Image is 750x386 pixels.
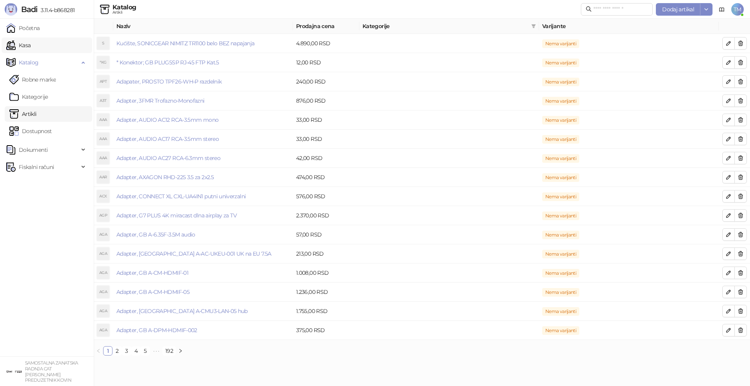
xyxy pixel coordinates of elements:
a: Kasa [6,37,30,53]
li: 2 [112,346,122,356]
td: 1.755,00 RSD [293,302,359,321]
a: Adapter, [GEOGRAPHIC_DATA] A-AC-UKEU-001 UK na EU 7.5A [116,250,271,257]
div: S [97,37,109,50]
td: 4.890,00 RSD [293,34,359,53]
td: 33,00 RSD [293,130,359,149]
li: 4 [131,346,141,356]
span: Nema varijanti [542,135,579,144]
li: 1 [103,346,112,356]
li: Sledeća strana [176,346,185,356]
div: AAA [97,133,109,145]
a: Adapter, GB A-6.35F-3.5M audio [116,231,195,238]
span: Nema varijanti [542,192,579,201]
div: Artikli [112,11,136,14]
li: Sledećih 5 Strana [150,346,162,356]
button: right [176,346,185,356]
a: Dokumentacija [716,3,728,16]
div: AGP [97,209,109,222]
div: AAA [97,152,109,164]
div: ACX [97,190,109,203]
div: AGA [97,228,109,241]
span: Nema varijanti [542,288,579,297]
td: Adapter, GB A-CM-HDMIF-05 [113,283,293,302]
th: Naziv [113,19,293,34]
span: Badi [21,5,37,14]
td: 213,00 RSD [293,244,359,263]
span: Nema varijanti [542,250,579,258]
a: Adapter, AUDIO AC12 RCA-3.5mm mono [116,116,218,123]
img: Logo [5,3,17,16]
li: 192 [162,346,176,356]
td: Adapter, GB A-CMU3-LAN-05 hub [113,302,293,321]
td: 2.370,00 RSD [293,206,359,225]
span: Nema varijanti [542,97,579,105]
span: Katalog [19,55,39,70]
span: Dodaj artikal [662,6,694,13]
td: 1.236,00 RSD [293,283,359,302]
a: Adapter, [GEOGRAPHIC_DATA] A-CMU3-LAN-05 hub [116,308,248,315]
a: Adapter, GB A-CM-HDMIF-05 [116,288,189,295]
a: 1 [104,347,112,355]
div: AGA [97,324,109,336]
span: Nema varijanti [542,78,579,86]
span: TM [731,3,744,16]
a: Adapter, G7 PLUS 4K miracast dlna airplay za TV [116,212,237,219]
a: Adapter, 3FMR Trofazno-Monofazni [116,97,205,104]
a: 192 [163,347,175,355]
img: 64x64-companyLogo-ae27db6e-dfce-48a1-b68e-83471bd1bffd.png [6,364,22,379]
a: Adapter, AXAGON RHD-225 3.5 za 2x2.5 [116,174,214,181]
a: Adapater, PROSTO TPF26-WH-P razdelnik [116,78,221,85]
span: ••• [150,346,162,356]
td: Adapter, CONNECT XL CXL-UA4IN1 putni univerzalni [113,187,293,206]
span: Nema varijanti [542,231,579,239]
span: Nema varijanti [542,173,579,182]
button: Dodaj artikal [656,3,700,16]
span: Nema varijanti [542,116,579,125]
div: APT [97,75,109,88]
span: right [178,349,183,353]
td: * Konektor; GB PLUG5SP RJ-45 FTP Kat.5 [113,53,293,72]
td: 12,00 RSD [293,53,359,72]
a: Kućište, SONICGEAR NIMITZ TR1100 belo BEZ napajanja [116,40,254,47]
td: Adapter, GB A-DPM-HDMIF-002 [113,321,293,340]
td: Adapter, 3FMR Trofazno-Monofazni [113,91,293,110]
span: Nema varijanti [542,269,579,277]
span: 3.11.4-b868281 [37,7,75,14]
span: Fiskalni računi [19,159,54,175]
a: 2 [113,347,121,355]
td: Adapter, G7 PLUS 4K miracast dlna airplay za TV [113,206,293,225]
td: Adapter, AUDIO AC12 RCA-3.5mm mono [113,110,293,130]
a: 5 [141,347,150,355]
div: AAR [97,171,109,183]
td: Kućište, SONICGEAR NIMITZ TR1100 belo BEZ napajanja [113,34,293,53]
a: Adapter, GB A-DPM-HDMIF-002 [116,327,197,334]
span: Nema varijanti [542,212,579,220]
td: 57,00 RSD [293,225,359,244]
a: Dostupnost [9,123,52,139]
div: AGA [97,267,109,279]
span: filter [530,20,537,32]
td: Adapter, AUDIO AC27 RCA-6.3mm stereo [113,149,293,168]
td: 375,00 RSD [293,321,359,340]
small: SAMOSTALNA ZANATSKA RADNJA CAT [PERSON_NAME] PREDUZETNIK KOVIN [25,360,78,383]
td: Adapter, GB A-CM-HDMIF-01 [113,263,293,283]
a: Adapter, GB A-CM-HDMIF-01 [116,269,188,276]
span: Nema varijanti [542,154,579,163]
a: Robne marke [9,72,56,87]
td: Adapater, PROSTO TPF26-WH-P razdelnik [113,72,293,91]
td: 474,00 RSD [293,168,359,187]
span: Dokumenti [19,142,48,158]
a: Adapter, AUDIO AC17 RCA-3.5mm stereo [116,135,219,142]
a: * Konektor; GB PLUG5SP RJ-45 FTP Kat.5 [116,59,219,66]
div: A3T [97,94,109,107]
li: Prethodna strana [94,346,103,356]
th: Varijante [539,19,719,34]
span: Nema varijanti [542,59,579,67]
td: 42,00 RSD [293,149,359,168]
li: 3 [122,346,131,356]
button: left [94,346,103,356]
span: Nema varijanti [542,307,579,316]
td: Adapter, AXAGON RHD-225 3.5 za 2x2.5 [113,168,293,187]
span: filter [531,24,536,28]
th: Prodajna cena [293,19,359,34]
